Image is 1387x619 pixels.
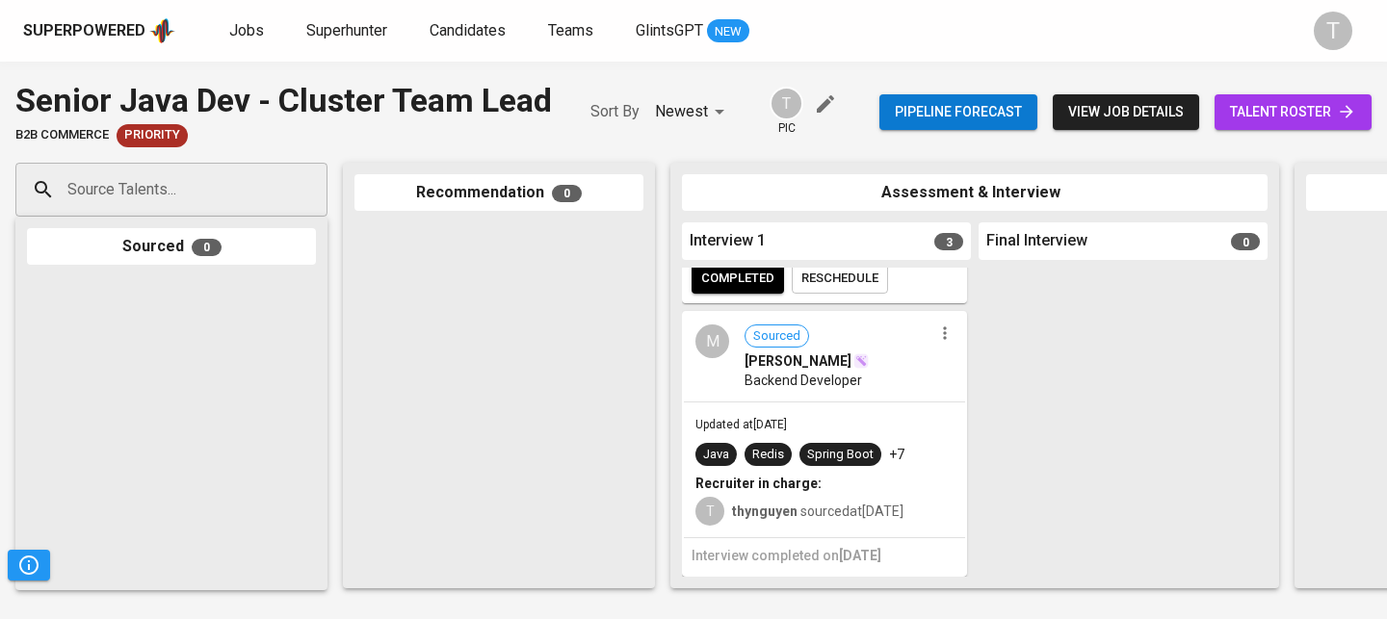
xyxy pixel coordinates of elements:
[770,87,803,137] div: pic
[1230,100,1356,124] span: talent roster
[117,126,188,144] span: Priority
[590,100,640,123] p: Sort By
[636,19,749,43] a: GlintsGPT NEW
[655,100,708,123] p: Newest
[1068,100,1184,124] span: view job details
[807,446,874,464] div: Spring Boot
[732,503,903,519] span: sourced at [DATE]
[636,21,703,39] span: GlintsGPT
[1053,94,1199,130] button: view job details
[15,77,552,124] div: Senior Java Dev - Cluster Team Lead
[317,188,321,192] button: Open
[707,22,749,41] span: NEW
[690,230,766,252] span: Interview 1
[682,311,967,577] div: MSourced[PERSON_NAME]Backend DeveloperUpdated at[DATE]JavaRedisSpring Boot+7Recruiter in charge:T...
[682,174,1268,212] div: Assessment & Interview
[879,94,1037,130] button: Pipeline forecast
[934,233,963,250] span: 3
[692,264,784,294] button: completed
[792,264,888,294] button: reschedule
[8,550,50,580] button: Pipeline Triggers
[548,21,593,39] span: Teams
[23,16,175,45] a: Superpoweredapp logo
[552,185,582,202] span: 0
[117,124,188,147] div: New Job received from Demand Team
[695,324,729,358] div: M
[801,268,878,290] span: reschedule
[306,19,391,43] a: Superhunter
[692,546,957,567] h6: Interview completed on
[986,230,1087,252] span: Final Interview
[745,371,862,390] span: Backend Developer
[701,268,774,290] span: completed
[839,548,881,563] span: [DATE]
[27,228,316,266] div: Sourced
[853,353,869,369] img: magic_wand.svg
[229,21,264,39] span: Jobs
[430,19,510,43] a: Candidates
[192,239,222,256] span: 0
[703,446,729,464] div: Java
[306,21,387,39] span: Superhunter
[15,126,109,144] span: B2B Commerce
[149,16,175,45] img: app logo
[23,20,145,42] div: Superpowered
[1215,94,1372,130] a: talent roster
[895,100,1022,124] span: Pipeline forecast
[695,418,787,431] span: Updated at [DATE]
[746,327,808,346] span: Sourced
[695,476,822,491] b: Recruiter in charge:
[889,445,904,464] p: +7
[1314,12,1352,50] div: T
[430,21,506,39] span: Candidates
[1231,233,1260,250] span: 0
[752,446,784,464] div: Redis
[695,497,724,526] div: T
[732,503,798,519] b: thynguyen
[655,94,731,130] div: Newest
[745,351,851,371] span: [PERSON_NAME]
[354,174,643,212] div: Recommendation
[229,19,268,43] a: Jobs
[770,87,803,120] div: T
[548,19,597,43] a: Teams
